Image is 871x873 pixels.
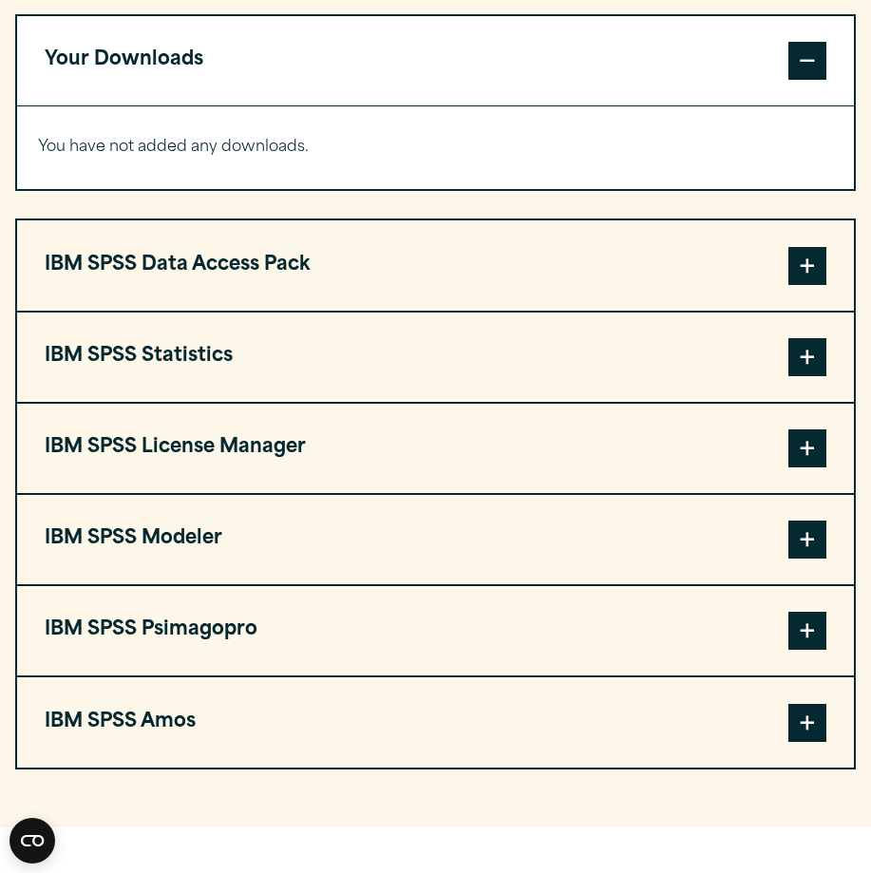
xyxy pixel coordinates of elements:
[17,495,854,584] button: IBM SPSS Modeler
[38,134,833,161] p: You have not added any downloads.
[17,586,854,675] button: IBM SPSS Psimagopro
[17,105,854,189] div: Your Downloads
[17,16,854,105] button: Your Downloads
[17,404,854,493] button: IBM SPSS License Manager
[17,220,854,310] button: IBM SPSS Data Access Pack
[17,313,854,402] button: IBM SPSS Statistics
[9,818,55,864] button: Open CMP widget
[17,677,854,767] button: IBM SPSS Amos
